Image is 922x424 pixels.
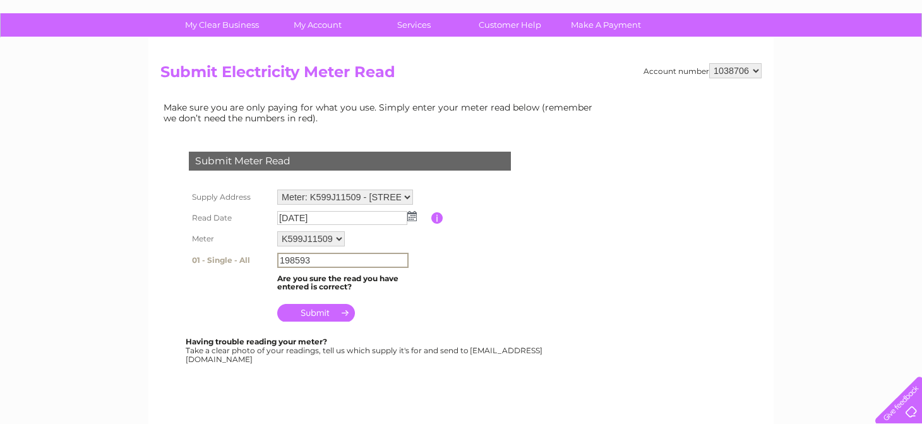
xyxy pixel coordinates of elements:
a: Services [362,13,466,37]
div: Account number [644,63,762,78]
a: My Account [266,13,370,37]
a: My Clear Business [170,13,274,37]
div: Submit Meter Read [189,152,511,171]
a: Log out [880,54,910,63]
a: Telecoms [767,54,805,63]
a: Water [700,54,724,63]
b: Having trouble reading your meter? [186,337,327,346]
h2: Submit Electricity Meter Read [160,63,762,87]
a: 0333 014 3131 [684,6,771,22]
a: Blog [812,54,830,63]
a: Contact [838,54,869,63]
img: logo.png [32,33,97,71]
a: Customer Help [458,13,562,37]
th: Meter [186,228,274,250]
td: Make sure you are only paying for what you use. Simply enter your meter read below (remember we d... [160,99,602,126]
th: Supply Address [186,186,274,208]
div: Take a clear photo of your readings, tell us which supply it's for and send to [EMAIL_ADDRESS][DO... [186,337,544,363]
td: Are you sure the read you have entered is correct? [274,271,431,295]
a: Energy [731,54,759,63]
img: ... [407,211,417,221]
a: Make A Payment [554,13,658,37]
input: Submit [277,304,355,322]
th: Read Date [186,208,274,228]
input: Information [431,212,443,224]
th: 01 - Single - All [186,250,274,271]
div: Clear Business is a trading name of Verastar Limited (registered in [GEOGRAPHIC_DATA] No. 3667643... [164,7,760,61]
